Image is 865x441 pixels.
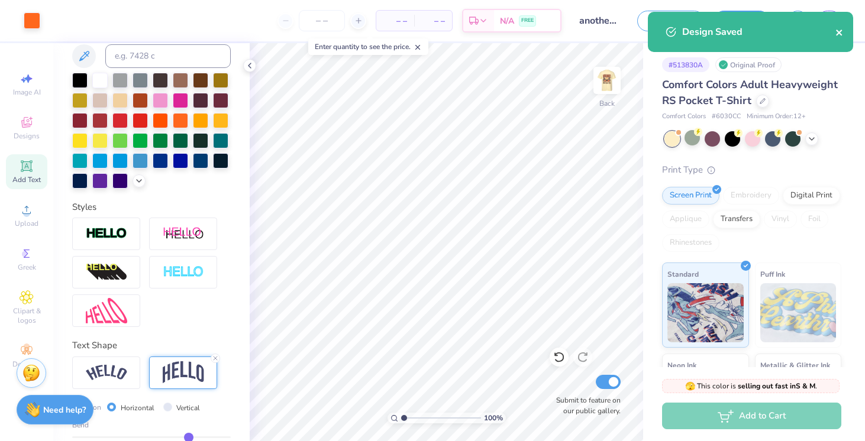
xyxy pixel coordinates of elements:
span: Greek [18,262,36,272]
input: Untitled Design [570,9,628,33]
div: Enter quantity to see the price. [308,38,428,55]
span: 🫣 [685,381,695,392]
span: Designs [14,131,40,141]
span: – – [383,15,407,27]
div: Rhinestones [662,234,719,252]
label: Horizontal [121,403,154,413]
div: Foil [801,210,828,228]
label: Vertical [176,403,200,413]
div: Digital Print [783,187,840,205]
div: Applique [662,210,709,228]
div: Back [599,98,615,109]
input: e.g. 7428 c [105,44,231,68]
strong: Need help? [43,404,86,416]
img: Shadow [163,226,204,241]
label: Submit to feature on our public gallery. [550,395,621,416]
button: Save as [637,11,705,31]
div: Design Saved [682,25,835,39]
div: Screen Print [662,187,719,205]
img: Arch [163,361,204,384]
input: – – [299,10,345,31]
div: Transfers [713,210,760,228]
strong: selling out fast in S & M [738,381,815,391]
span: Minimum Order: 12 + [747,112,806,122]
img: Negative Space [163,265,204,279]
span: Clipart & logos [6,306,47,325]
img: Standard [667,283,744,342]
span: N/A [500,15,514,27]
span: Decorate [12,359,41,369]
div: Print Type [662,163,841,177]
span: 100 % [484,413,503,423]
span: – – [421,15,445,27]
img: 3d Illusion [86,263,127,282]
div: Styles [72,200,231,214]
span: Comfort Colors Adult Heavyweight RS Pocket T-Shirt [662,77,838,108]
button: close [835,25,844,39]
img: Back [595,69,619,92]
span: This color is . [685,381,817,391]
span: Standard [667,268,699,280]
img: Puff Ink [760,283,837,342]
span: Neon Ink [667,359,696,371]
div: Text Shape [72,339,231,352]
span: Bend [72,420,89,430]
span: Upload [15,219,38,228]
div: Embroidery [723,187,779,205]
span: Metallic & Glitter Ink [760,359,830,371]
span: Add Text [12,175,41,184]
span: Image AI [13,87,41,97]
span: Comfort Colors [662,112,706,122]
div: Vinyl [764,210,797,228]
img: Free Distort [86,298,127,323]
img: Stroke [86,227,127,241]
span: FREE [521,17,534,25]
div: # 513830A [662,57,709,72]
span: Puff Ink [760,268,785,280]
img: Arc [86,365,127,381]
span: # 6030CC [712,112,741,122]
div: Original Proof [715,57,782,72]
